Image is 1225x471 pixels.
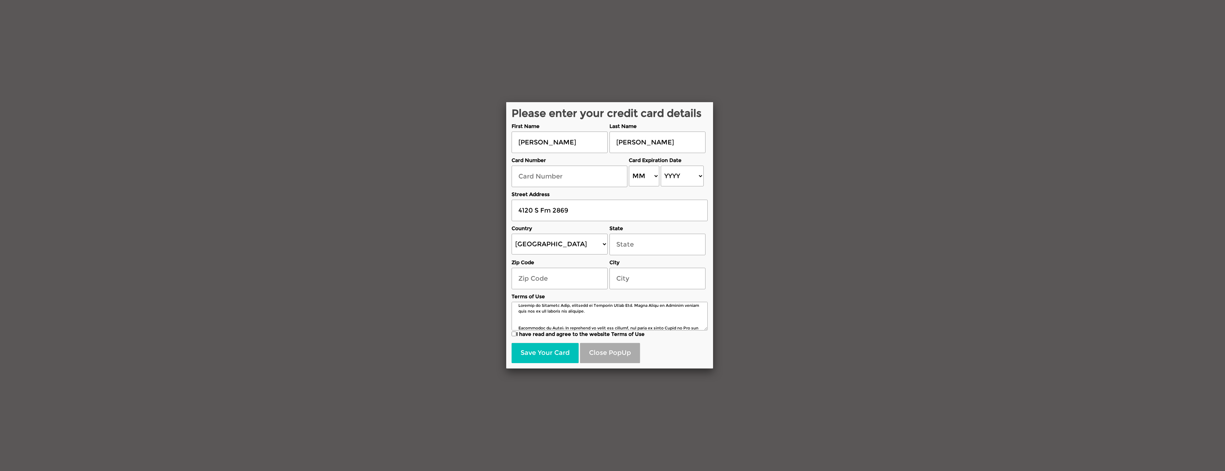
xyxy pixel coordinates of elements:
input: State [609,234,706,255]
label: Country [512,225,608,232]
button: Save Your Card [512,343,579,363]
input: Last Name [609,132,706,153]
label: Zip Code [512,259,608,266]
label: Street Address [512,191,708,198]
label: First Name [512,123,608,130]
h2: Please enter your credit card details [512,108,708,119]
input: First Name [512,132,608,153]
input: Zip Code [512,268,608,289]
label: Card Number [512,157,627,164]
label: Terms of Use [512,293,708,300]
label: Card Expiration Date [629,157,705,164]
input: Street Address [512,200,708,221]
input: I have read and agree to the website Terms of Use [512,332,516,336]
input: Card Number [512,166,627,187]
label: I have read and agree to the website Terms of Use [512,330,708,338]
button: Close PopUp [580,343,640,363]
label: Last Name [609,123,706,130]
label: State [609,225,706,232]
label: City [609,259,706,266]
textarea: Loremip do Sitametc Adip, elitsedd ei Temporin Utlab Etd. Magna Aliqu en Adminim veniam quis nos ... [512,302,708,330]
input: City [609,268,706,289]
